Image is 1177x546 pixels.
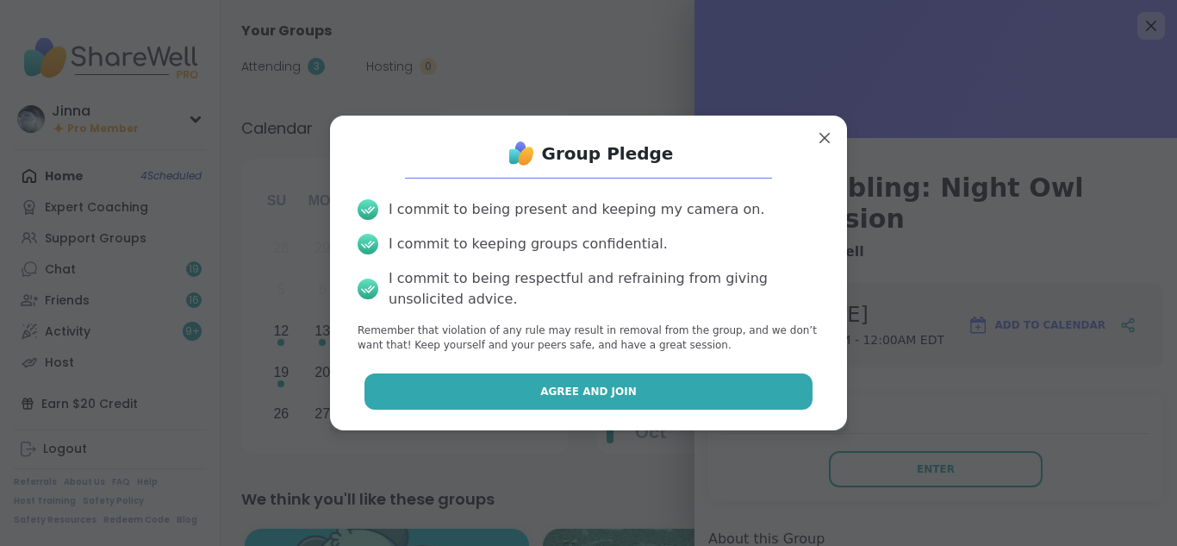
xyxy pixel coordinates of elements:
button: Agree and Join [364,373,813,410]
h1: Group Pledge [542,141,674,166]
div: I commit to being respectful and refraining from giving unsolicited advice. [389,268,819,310]
span: Agree and Join [540,384,637,399]
img: ShareWell Logo [504,136,539,171]
div: I commit to being present and keeping my camera on. [389,199,764,220]
p: Remember that violation of any rule may result in removal from the group, and we don’t want that!... [358,323,819,353]
div: I commit to keeping groups confidential. [389,234,668,254]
